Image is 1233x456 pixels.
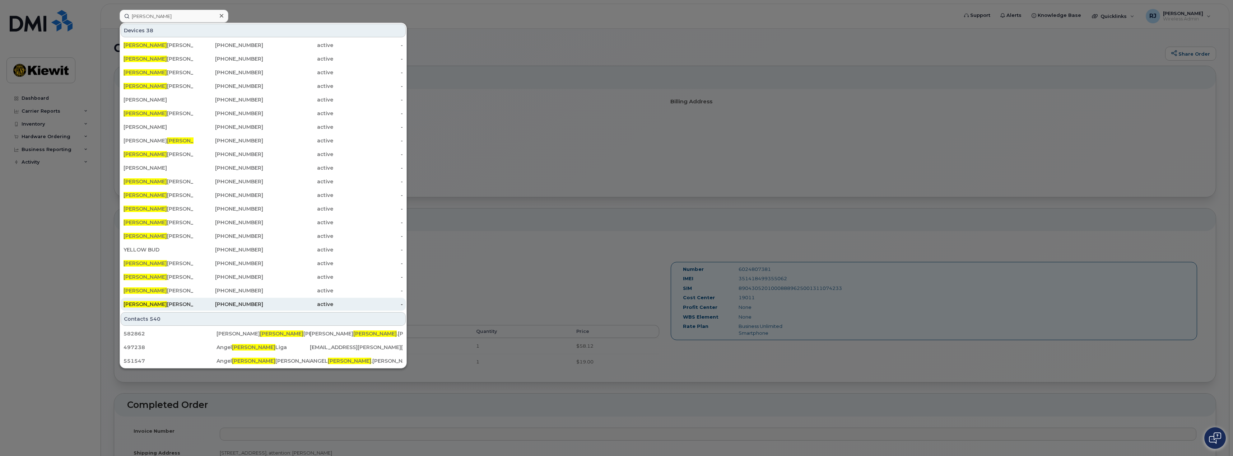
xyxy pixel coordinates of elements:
[121,243,406,256] a: YELLOW BUD[PHONE_NUMBER]active-
[194,246,264,253] div: [PHONE_NUMBER]
[232,358,275,364] span: [PERSON_NAME]
[121,271,406,283] a: [PERSON_NAME][PERSON_NAME][PHONE_NUMBER]active-
[263,192,333,199] div: active
[333,301,403,308] div: -
[263,69,333,76] div: active
[333,287,403,294] div: -
[333,232,403,240] div: -
[124,260,167,267] span: [PERSON_NAME]
[124,287,167,294] span: [PERSON_NAME]
[124,206,167,212] span: [PERSON_NAME]
[124,151,167,158] span: [PERSON_NAME]
[121,354,406,367] a: 551547Angel[PERSON_NAME][PERSON_NAME]ANGEL[PERSON_NAME].[PERSON_NAME][EMAIL_ADDRESS][PERSON_NAME]...
[124,219,194,226] div: [PERSON_NAME]
[124,219,167,226] span: [PERSON_NAME]
[194,178,264,185] div: [PHONE_NUMBER]
[263,260,333,267] div: active
[124,357,217,365] div: 551547
[121,148,406,161] a: [PERSON_NAME][PERSON_NAME][PHONE_NUMBER]active-
[333,69,403,76] div: -
[124,110,167,117] span: [PERSON_NAME]
[263,273,333,281] div: active
[333,83,403,90] div: -
[124,178,194,185] div: [PERSON_NAME]
[121,230,406,243] a: [PERSON_NAME][PERSON_NAME][PHONE_NUMBER]active-
[124,273,194,281] div: [PERSON_NAME]
[124,137,194,144] div: [PERSON_NAME] [PERSON_NAME]
[124,69,167,76] span: [PERSON_NAME]
[263,55,333,62] div: active
[263,164,333,171] div: active
[194,260,264,267] div: [PHONE_NUMBER]
[124,301,167,307] span: [PERSON_NAME]
[124,56,167,62] span: [PERSON_NAME]
[194,192,264,199] div: [PHONE_NUMBER]
[124,110,194,117] div: [PERSON_NAME]
[194,123,264,131] div: [PHONE_NUMBER]
[124,69,194,76] div: [PERSON_NAME]
[121,341,406,354] a: 497238Angel[PERSON_NAME]Liga[EMAIL_ADDRESS][PERSON_NAME][DOMAIN_NAME]
[121,312,406,326] div: Contacts
[333,123,403,131] div: -
[263,83,333,90] div: active
[333,164,403,171] div: -
[217,357,310,365] div: Angel [PERSON_NAME]
[124,301,194,308] div: [PERSON_NAME]
[333,110,403,117] div: -
[124,55,194,62] div: [PERSON_NAME]
[150,315,160,323] span: 540
[217,330,310,337] div: [PERSON_NAME] [PERSON_NAME]
[194,273,264,281] div: [PHONE_NUMBER]
[310,344,403,351] div: [EMAIL_ADDRESS][PERSON_NAME][DOMAIN_NAME]
[124,42,167,48] span: [PERSON_NAME]
[333,260,403,267] div: -
[121,52,406,65] a: [PERSON_NAME][PERSON_NAME][PHONE_NUMBER]active-
[121,107,406,120] a: [PERSON_NAME][PERSON_NAME][PHONE_NUMBER]active-
[194,164,264,171] div: [PHONE_NUMBER]
[121,80,406,93] a: [PERSON_NAME][PERSON_NAME][PHONE_NUMBER]active-
[121,39,406,52] a: [PERSON_NAME][PERSON_NAME][PHONE_NUMBER]active-
[310,330,403,337] div: [PERSON_NAME] .[PERSON_NAME][EMAIL_ADDRESS][PERSON_NAME][DOMAIN_NAME]
[194,42,264,49] div: [PHONE_NUMBER]
[194,83,264,90] div: [PHONE_NUMBER]
[263,287,333,294] div: active
[121,284,406,297] a: [PERSON_NAME][PERSON_NAME][PHONE_NUMBER]active-
[333,219,403,226] div: -
[121,216,406,229] a: [PERSON_NAME][PERSON_NAME][PHONE_NUMBER]active-
[263,301,333,308] div: active
[263,178,333,185] div: active
[121,175,406,188] a: [PERSON_NAME][PERSON_NAME][PHONE_NUMBER]active-
[124,192,194,199] div: [PERSON_NAME]
[333,192,403,199] div: -
[333,178,403,185] div: -
[260,330,303,337] span: [PERSON_NAME]
[124,246,194,253] div: YELLOW BUD
[194,69,264,76] div: [PHONE_NUMBER]
[121,298,406,311] a: [PERSON_NAME][PERSON_NAME][PHONE_NUMBER]active-
[124,123,194,131] div: [PERSON_NAME]
[263,137,333,144] div: active
[194,110,264,117] div: [PHONE_NUMBER]
[124,260,194,267] div: [PERSON_NAME]
[167,137,210,144] span: [PERSON_NAME]
[263,205,333,212] div: active
[194,137,264,144] div: [PHONE_NUMBER]
[121,327,406,340] a: 582862[PERSON_NAME][PERSON_NAME][PERSON_NAME][PERSON_NAME][PERSON_NAME].[PERSON_NAME][EMAIL_ADDRE...
[194,219,264,226] div: [PHONE_NUMBER]
[263,219,333,226] div: active
[1209,432,1221,444] img: Open chat
[124,233,167,239] span: [PERSON_NAME]
[146,27,153,34] span: 38
[263,110,333,117] div: active
[333,205,403,212] div: -
[263,232,333,240] div: active
[194,151,264,158] div: [PHONE_NUMBER]
[333,246,403,253] div: -
[333,273,403,281] div: -
[121,134,406,147] a: [PERSON_NAME][PERSON_NAME][PERSON_NAME][PHONE_NUMBER]active-
[263,42,333,49] div: active
[124,330,217,337] div: 582862
[121,257,406,270] a: [PERSON_NAME][PERSON_NAME][PHONE_NUMBER]active-
[232,344,275,351] span: [PERSON_NAME]
[310,357,403,365] div: ANGEL .[PERSON_NAME][EMAIL_ADDRESS][PERSON_NAME][DOMAIN_NAME]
